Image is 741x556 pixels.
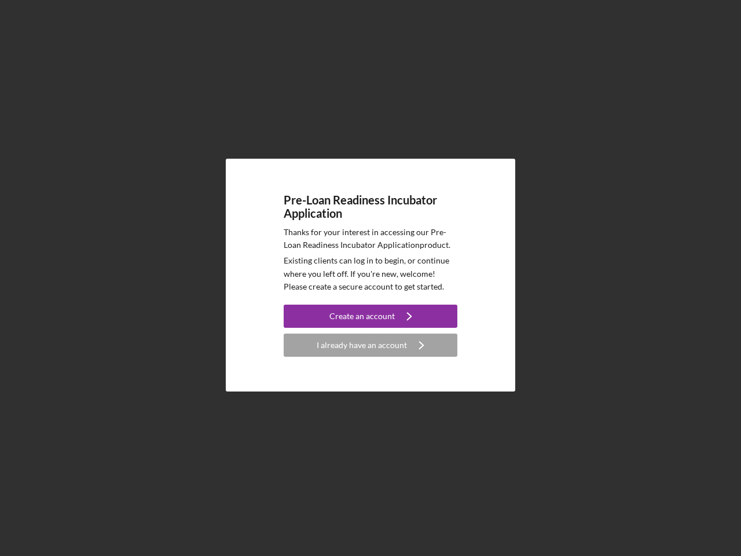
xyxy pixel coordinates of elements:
p: Existing clients can log in to begin, or continue where you left off. If you're new, welcome! Ple... [284,254,457,293]
h4: Pre-Loan Readiness Incubator Application [284,193,457,220]
button: I already have an account [284,334,457,357]
button: Create an account [284,305,457,328]
div: Create an account [329,305,395,328]
p: Thanks for your interest in accessing our Pre-Loan Readiness Incubator Application product. [284,226,457,252]
div: I already have an account [317,334,407,357]
a: Create an account [284,305,457,331]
